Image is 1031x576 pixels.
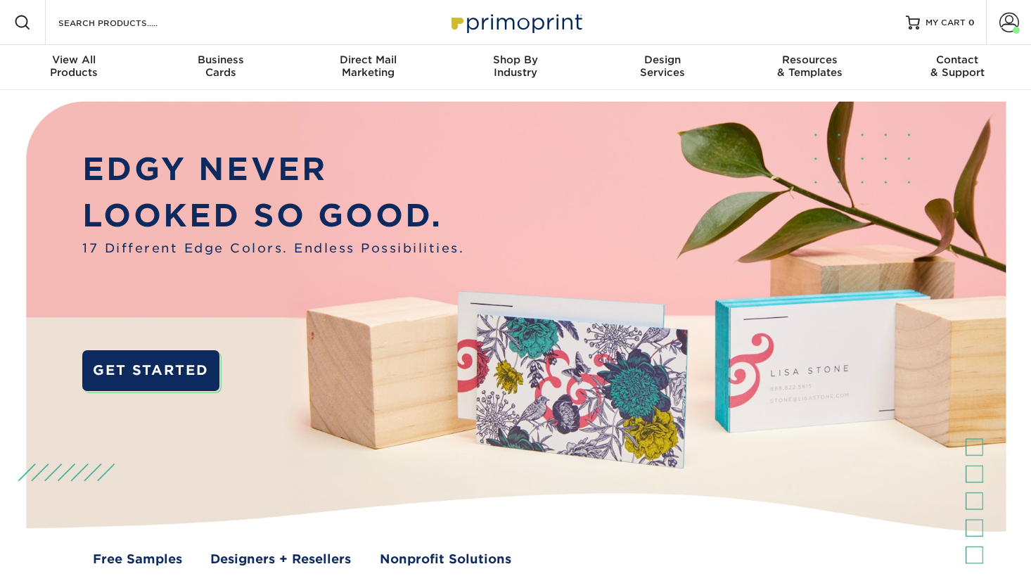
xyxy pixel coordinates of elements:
a: DesignServices [589,45,736,90]
a: Shop ByIndustry [442,45,589,90]
p: LOOKED SO GOOD. [82,193,464,239]
a: BusinessCards [147,45,294,90]
div: Industry [442,53,589,79]
a: Designers + Resellers [210,550,351,568]
span: Shop By [442,53,589,66]
div: & Templates [736,53,883,79]
span: 17 Different Edge Colors. Endless Possibilities. [82,239,464,257]
a: Contact& Support [884,45,1031,90]
a: Resources& Templates [736,45,883,90]
a: Nonprofit Solutions [380,550,511,568]
span: Business [147,53,294,66]
span: Direct Mail [295,53,442,66]
div: Services [589,53,736,79]
span: 0 [968,18,975,27]
div: & Support [884,53,1031,79]
span: Resources [736,53,883,66]
a: GET STARTED [82,350,219,391]
p: EDGY NEVER [82,146,464,193]
div: Marketing [295,53,442,79]
a: Free Samples [93,550,182,568]
span: Contact [884,53,1031,66]
img: Primoprint [445,7,586,37]
div: Cards [147,53,294,79]
a: Direct MailMarketing [295,45,442,90]
span: MY CART [926,17,966,29]
span: Design [589,53,736,66]
input: SEARCH PRODUCTS..... [57,14,194,31]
